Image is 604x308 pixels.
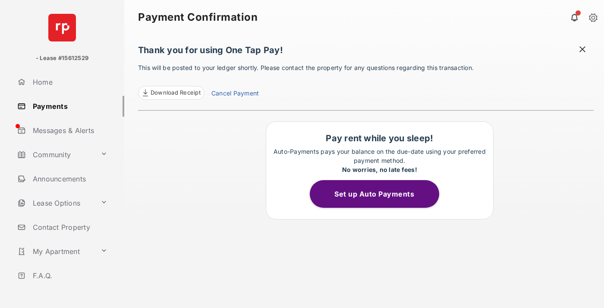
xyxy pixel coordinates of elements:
a: Contact Property [14,217,124,238]
a: Cancel Payment [211,89,259,100]
a: Home [14,72,124,92]
a: My Apartment [14,241,97,262]
p: - Lease #15612529 [36,54,88,63]
div: No worries, no late fees! [271,165,489,174]
strong: Payment Confirmation [138,12,258,22]
a: Download Receipt [138,86,204,100]
h1: Pay rent while you sleep! [271,133,489,143]
a: Lease Options [14,193,97,213]
a: Set up Auto Payments [310,190,450,198]
p: Auto-Payments pays your balance on the due-date using your preferred payment method. [271,147,489,174]
button: Set up Auto Payments [310,180,439,208]
p: This will be posted to your ledger shortly. Please contact the property for any questions regardi... [138,63,594,100]
a: Announcements [14,168,124,189]
h1: Thank you for using One Tap Pay! [138,45,594,60]
img: svg+xml;base64,PHN2ZyB4bWxucz0iaHR0cDovL3d3dy53My5vcmcvMjAwMC9zdmciIHdpZHRoPSI2NCIgaGVpZ2h0PSI2NC... [48,14,76,41]
a: Community [14,144,97,165]
span: Download Receipt [151,89,201,97]
a: Payments [14,96,124,117]
a: Messages & Alerts [14,120,124,141]
a: F.A.Q. [14,265,124,286]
